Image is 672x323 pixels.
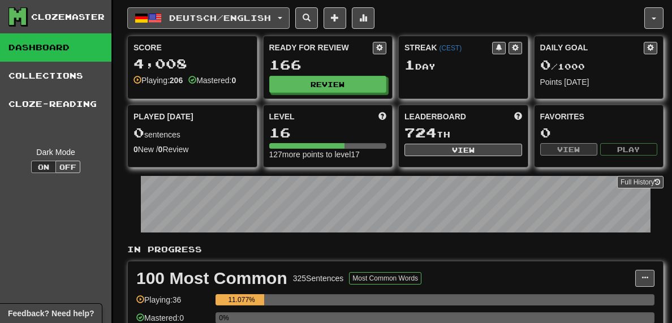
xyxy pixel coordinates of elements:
[31,161,56,173] button: On
[404,57,415,72] span: 1
[55,161,80,173] button: Off
[295,7,318,29] button: Search sentences
[133,57,251,71] div: 4,008
[269,76,387,93] button: Review
[540,111,658,122] div: Favorites
[439,44,462,52] a: (CEST)
[133,75,183,86] div: Playing:
[617,176,664,188] a: Full History
[378,111,386,122] span: Score more points to level up
[600,143,657,156] button: Play
[133,42,251,53] div: Score
[8,147,103,158] div: Dark Mode
[540,57,551,72] span: 0
[219,294,264,305] div: 11.077%
[404,42,492,53] div: Streak
[127,244,664,255] p: In Progress
[170,76,183,85] strong: 206
[133,145,138,154] strong: 0
[404,58,522,72] div: Day
[269,126,387,140] div: 16
[540,62,585,71] span: / 1000
[269,42,373,53] div: Ready for Review
[269,111,295,122] span: Level
[404,126,522,140] div: th
[514,111,522,122] span: This week in points, UTC
[158,145,163,154] strong: 0
[8,308,94,319] span: Open feedback widget
[324,7,346,29] button: Add sentence to collection
[293,273,344,284] div: 325 Sentences
[136,294,210,313] div: Playing: 36
[127,7,290,29] button: Deutsch/English
[540,76,658,88] div: Points [DATE]
[169,13,271,23] span: Deutsch / English
[404,124,437,140] span: 724
[133,144,251,155] div: New / Review
[133,111,193,122] span: Played [DATE]
[269,149,387,160] div: 127 more points to level 17
[133,124,144,140] span: 0
[404,144,522,156] button: View
[540,143,597,156] button: View
[349,272,421,285] button: Most Common Words
[352,7,374,29] button: More stats
[133,126,251,140] div: sentences
[540,126,658,140] div: 0
[31,11,105,23] div: Clozemaster
[404,111,466,122] span: Leaderboard
[540,42,644,54] div: Daily Goal
[231,76,236,85] strong: 0
[136,270,287,287] div: 100 Most Common
[188,75,236,86] div: Mastered:
[269,58,387,72] div: 166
